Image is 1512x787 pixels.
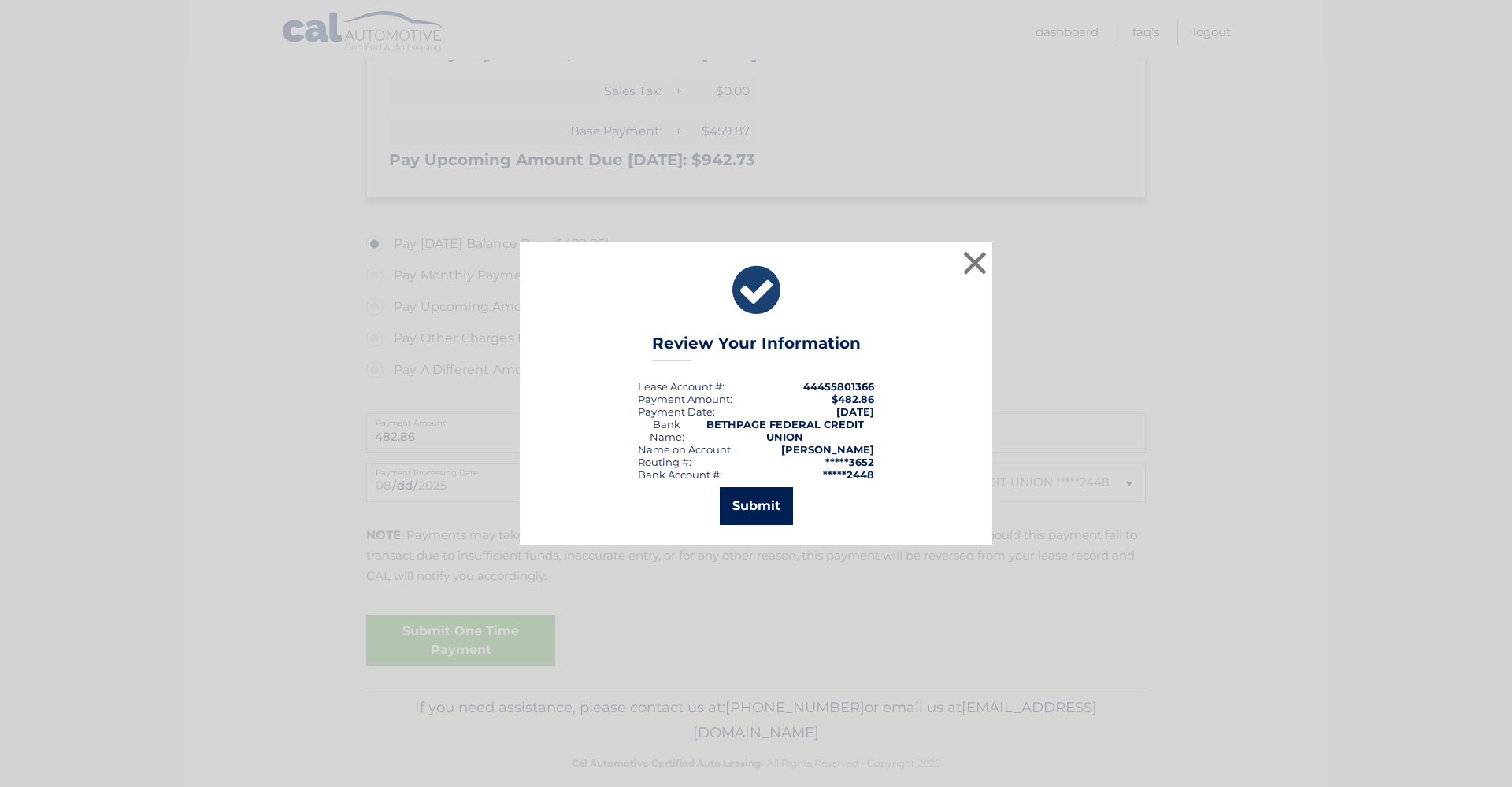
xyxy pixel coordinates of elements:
strong: [PERSON_NAME] [781,443,874,456]
div: Name on Account: [638,443,733,456]
div: Bank Name: [638,418,696,443]
button: Submit [720,487,793,525]
h3: Review Your Information [652,334,861,361]
div: Lease Account #: [638,380,724,393]
button: × [959,247,991,279]
div: Bank Account #: [638,468,722,481]
div: Payment Amount: [638,393,732,405]
strong: 44455801366 [803,380,874,393]
div: Routing #: [638,456,691,468]
span: [DATE] [836,405,874,418]
div: : [638,405,715,418]
strong: BETHPAGE FEDERAL CREDIT UNION [706,418,864,443]
span: $482.86 [832,393,874,405]
span: Payment Date [638,405,713,418]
